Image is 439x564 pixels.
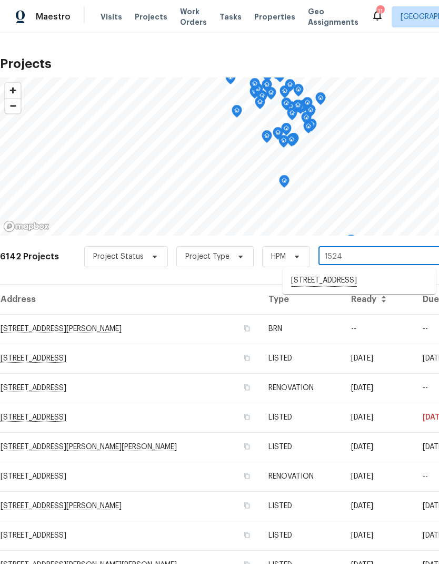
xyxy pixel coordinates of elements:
[242,442,252,451] button: Copy Address
[180,6,207,27] span: Work Orders
[260,491,343,521] td: LISTED
[286,134,297,150] div: Map marker
[242,383,252,392] button: Copy Address
[242,501,252,510] button: Copy Address
[318,249,439,265] input: Search projects
[293,100,303,116] div: Map marker
[302,97,313,113] div: Map marker
[232,105,242,121] div: Map marker
[242,412,252,422] button: Copy Address
[343,462,414,491] td: [DATE]
[255,96,265,113] div: Map marker
[278,135,289,151] div: Map marker
[242,324,252,333] button: Copy Address
[260,285,343,314] th: Type
[343,314,414,344] td: --
[260,462,343,491] td: RENOVATION
[343,403,414,432] td: [DATE]
[280,85,290,102] div: Map marker
[293,84,304,100] div: Map marker
[5,83,21,98] button: Zoom in
[288,133,299,149] div: Map marker
[315,92,326,109] div: Map marker
[343,344,414,373] td: [DATE]
[36,12,71,22] span: Maestro
[260,403,343,432] td: LISTED
[260,521,343,550] td: LISTED
[343,285,414,314] th: Ready
[376,6,384,17] div: 11
[135,12,167,22] span: Projects
[281,123,292,139] div: Map marker
[285,79,295,95] div: Map marker
[343,491,414,521] td: [DATE]
[308,6,358,27] span: Geo Assignments
[101,12,122,22] span: Visits
[260,373,343,403] td: RENOVATION
[303,121,314,137] div: Map marker
[185,251,230,262] span: Project Type
[250,78,260,94] div: Map marker
[343,373,414,403] td: [DATE]
[260,344,343,373] td: LISTED
[242,353,252,363] button: Copy Address
[3,220,49,232] a: Mapbox homepage
[262,130,272,147] div: Map marker
[260,432,343,462] td: LISTED
[346,235,356,251] div: Map marker
[287,108,297,124] div: Map marker
[343,521,414,550] td: [DATE]
[219,13,242,21] span: Tasks
[242,530,252,540] button: Copy Address
[271,251,286,262] span: HPM
[262,79,272,95] div: Map marker
[5,98,21,113] button: Zoom out
[301,112,312,128] div: Map marker
[260,314,343,344] td: BRN
[273,127,283,143] div: Map marker
[281,98,292,114] div: Map marker
[343,432,414,462] td: [DATE]
[266,87,276,103] div: Map marker
[254,12,295,22] span: Properties
[279,175,290,191] div: Map marker
[93,251,144,262] span: Project Status
[242,471,252,481] button: Copy Address
[225,72,236,88] div: Map marker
